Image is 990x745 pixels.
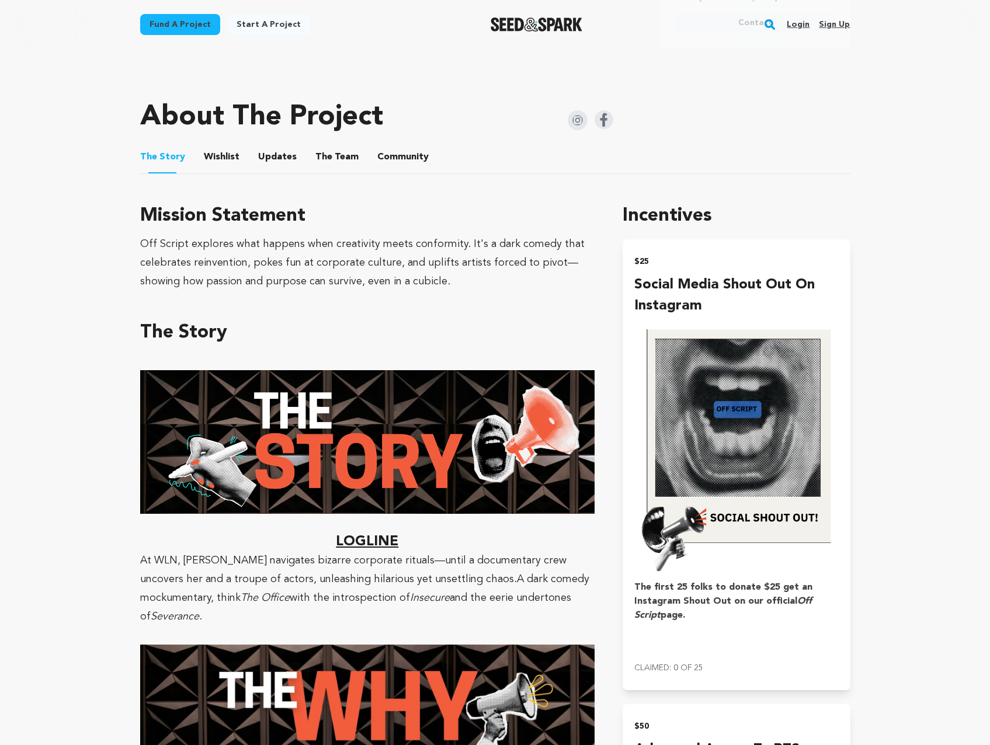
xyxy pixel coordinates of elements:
[258,150,297,164] span: Updates
[140,150,185,164] span: Story
[290,593,410,603] span: with the introspection of
[140,370,595,514] img: 1755641172-Screenshot%202025-08-19%20at%206.05.10%E2%80%AFPM.png
[140,235,595,291] div: Off Script explores what happens when creativity meets conformity. It's a dark comedy that celebr...
[140,593,571,622] span: and the eerie undertones of
[787,15,810,34] a: Login
[315,150,332,164] span: The
[140,14,220,35] a: Fund a project
[634,274,838,316] h4: Social Media Shout Out on Instagram
[634,660,838,676] p: Claimed: 0 of 25
[634,718,838,734] h2: $50
[199,611,202,622] span: .
[377,150,429,164] span: Community
[140,551,595,626] p: At WLN, [PERSON_NAME] navigates bizarre corporate rituals—until a documentary crew uncovers her a...
[140,574,589,603] span: A dark comedy mockumentary, think
[623,239,850,691] button: $25 Social Media Shout Out on Instagram incentive The first 25 folks to donate $25 get an Instagr...
[568,110,588,130] img: Seed&Spark Instagram Icon
[151,611,199,622] em: Severance
[819,15,850,34] a: Sign up
[315,150,359,164] span: Team
[204,150,239,164] span: Wishlist
[634,253,838,270] h2: $25
[634,316,838,572] img: incentive
[140,150,157,164] span: The
[227,14,310,35] a: Start a project
[336,535,398,549] u: LOGLINE
[140,319,595,347] h3: The Story
[140,103,383,131] h1: About The Project
[410,593,450,603] em: Insecure
[595,110,613,129] img: Seed&Spark Facebook Icon
[623,202,850,230] h1: Incentives
[491,18,582,32] img: Seed&Spark Logo Dark Mode
[241,593,290,603] em: The Office
[634,580,838,622] h4: The first 25 folks to donate $25 get an Instagram Shout Out on our official page.
[491,18,582,32] a: Seed&Spark Homepage
[140,202,595,230] h3: Mission Statement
